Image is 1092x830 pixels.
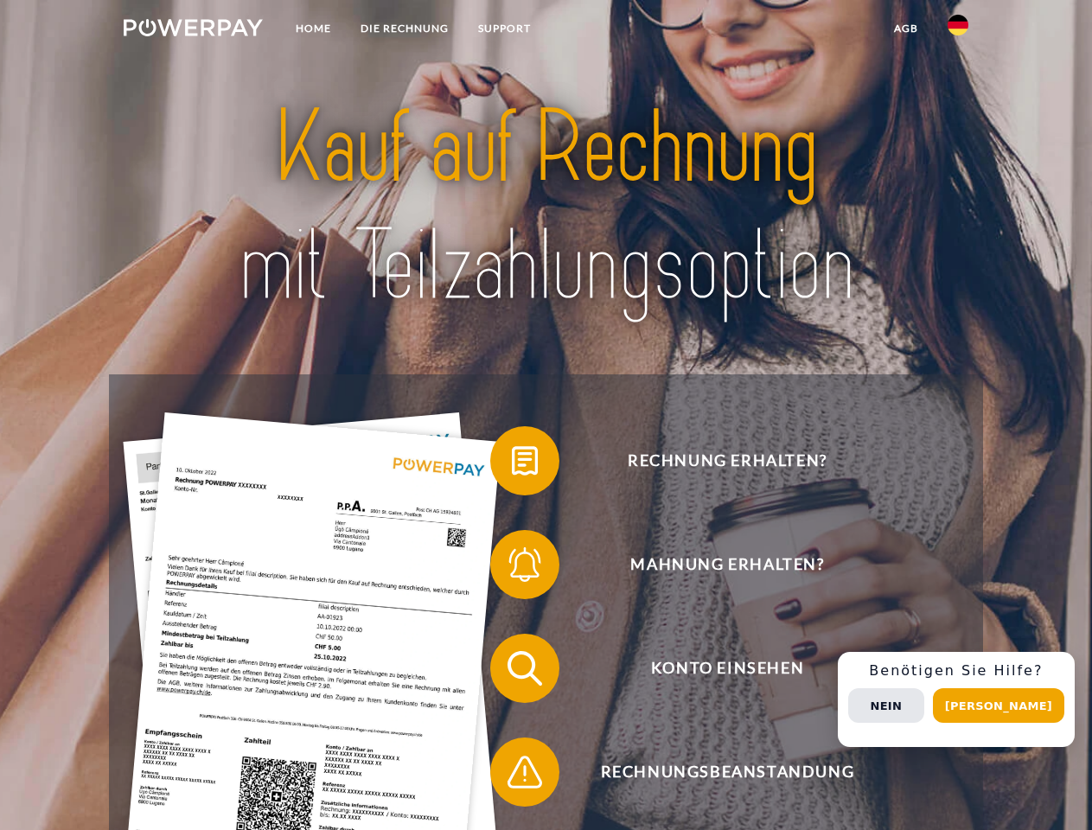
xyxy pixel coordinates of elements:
span: Mahnung erhalten? [515,530,939,599]
a: DIE RECHNUNG [346,13,463,44]
button: Rechnung erhalten? [490,426,940,495]
button: Nein [848,688,924,723]
img: de [948,15,968,35]
button: [PERSON_NAME] [933,688,1064,723]
img: qb_warning.svg [503,750,546,794]
button: Mahnung erhalten? [490,530,940,599]
span: Rechnung erhalten? [515,426,939,495]
a: Home [281,13,346,44]
h3: Benötigen Sie Hilfe? [848,662,1064,680]
img: qb_search.svg [503,647,546,690]
a: agb [879,13,933,44]
span: Rechnungsbeanstandung [515,737,939,807]
img: logo-powerpay-white.svg [124,19,263,36]
a: SUPPORT [463,13,546,44]
img: qb_bell.svg [503,543,546,586]
span: Konto einsehen [515,634,939,703]
div: Schnellhilfe [838,652,1075,747]
img: qb_bill.svg [503,439,546,482]
img: title-powerpay_de.svg [165,83,927,331]
button: Konto einsehen [490,634,940,703]
button: Rechnungsbeanstandung [490,737,940,807]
